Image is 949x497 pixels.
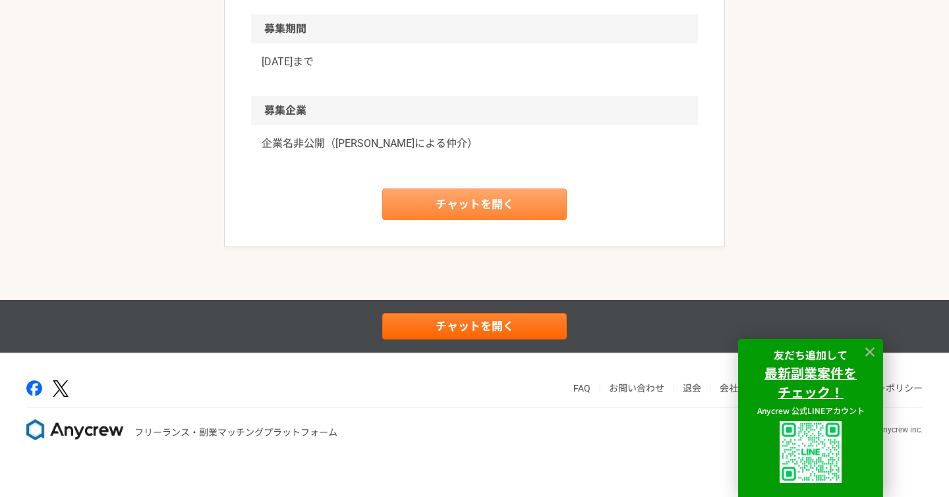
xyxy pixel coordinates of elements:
h2: 募集期間 [251,15,698,44]
img: x-391a3a86.png [53,380,69,397]
a: 退会 [683,383,701,394]
strong: 最新副業案件を [764,363,857,382]
img: facebook-2adfd474.png [26,380,42,396]
img: 8DqYSo04kwAAAAASUVORK5CYII= [26,419,124,440]
a: 最新副業案件を [764,366,857,382]
a: FAQ [573,383,590,394]
a: チャットを開く [382,189,567,220]
a: 企業名非公開（[PERSON_NAME]による仲介） [262,136,687,152]
strong: 友だち追加して [774,347,848,363]
a: お問い合わせ [609,383,664,394]
a: チャットを開く [382,313,567,339]
p: [DATE]まで [262,54,687,70]
img: uploaded%2F9x3B4GYyuJhK5sXzQK62fPT6XL62%2F_1i3i91es70ratxpc0n6.png [780,421,842,483]
a: 会社概要 [720,383,757,394]
a: チェック！ [778,385,844,401]
span: Anycrew 公式LINEアカウント [757,405,865,416]
strong: チェック！ [778,382,844,401]
h2: 募集企業 [251,96,698,125]
p: フリーランス・副業マッチングプラットフォーム [134,426,337,440]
